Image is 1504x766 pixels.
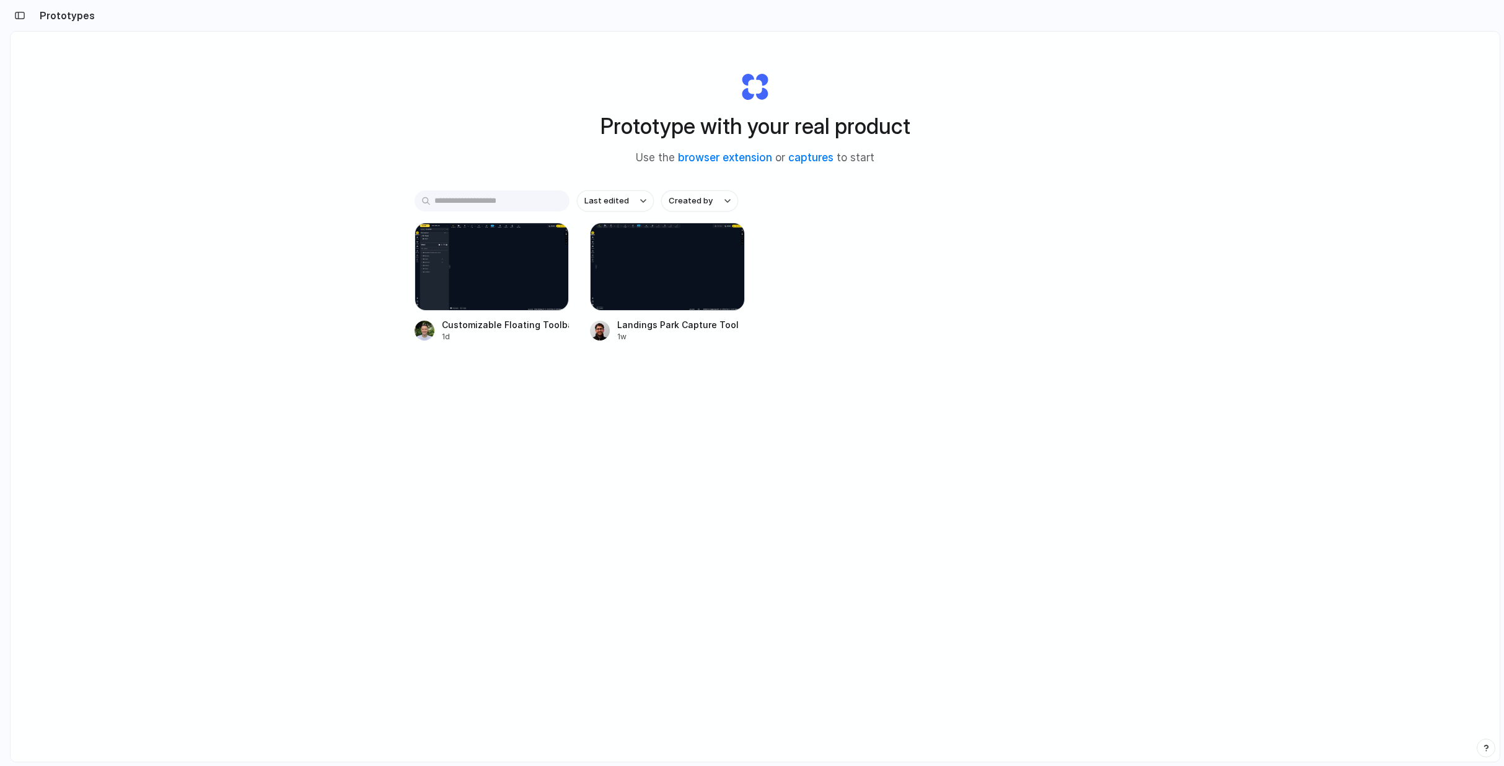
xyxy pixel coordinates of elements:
[577,190,654,212] button: Last edited
[442,318,569,331] div: Customizable Floating Toolbar
[415,223,569,342] a: Customizable Floating ToolbarCustomizable Floating Toolbar1d
[788,151,833,164] a: captures
[669,195,713,207] span: Created by
[636,150,874,166] span: Use the or to start
[617,318,739,331] div: Landings Park Capture Tool
[35,8,95,23] h2: Prototypes
[584,195,629,207] span: Last edited
[600,110,910,143] h1: Prototype with your real product
[678,151,772,164] a: browser extension
[617,331,739,342] div: 1w
[442,331,569,342] div: 1d
[590,223,745,342] a: Landings Park Capture ToolLandings Park Capture Tool1w
[661,190,738,212] button: Created by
